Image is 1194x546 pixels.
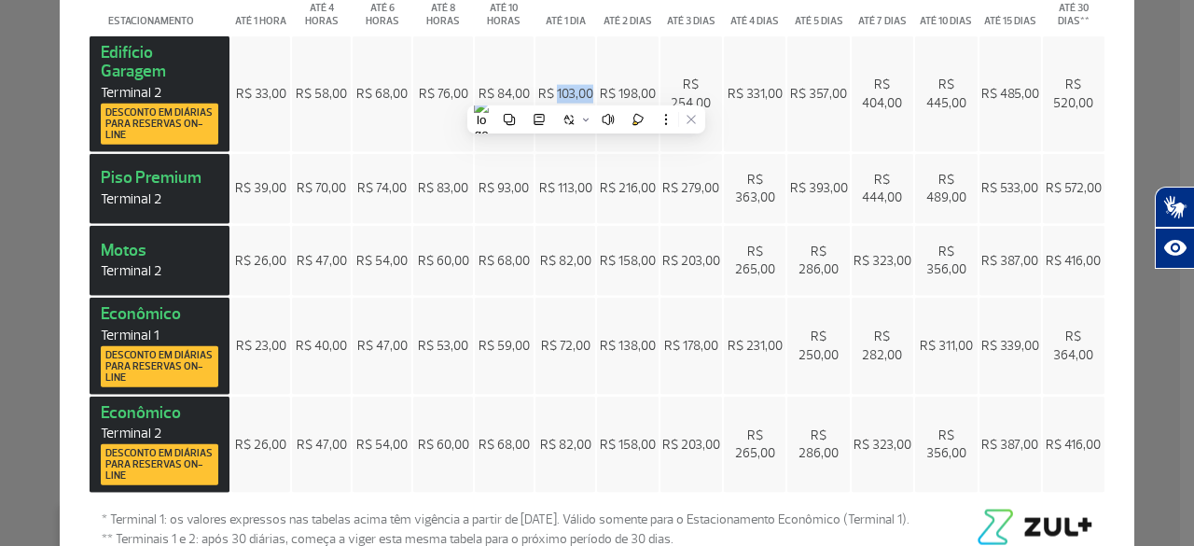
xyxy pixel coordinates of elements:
strong: Piso Premium [101,167,218,208]
span: R$ 363,00 [735,171,775,205]
span: R$ 178,00 [664,338,718,354]
span: Terminal 2 [101,190,218,208]
span: R$ 54,00 [356,252,408,268]
button: Abrir tradutor de língua de sinais. [1155,187,1194,228]
span: R$ 83,00 [418,180,468,196]
span: R$ 23,00 [236,338,286,354]
span: R$ 82,00 [540,252,591,268]
span: Terminal 2 [101,425,218,442]
span: Terminal 1 [101,326,218,343]
span: R$ 279,00 [662,180,719,196]
span: R$ 74,00 [357,180,407,196]
span: R$ 60,00 [418,252,469,268]
span: * Terminal 1: os valores expressos nas tabelas acima têm vigência a partir de [DATE]. Válido some... [102,510,909,529]
span: R$ 26,00 [235,252,286,268]
span: R$ 158,00 [600,436,656,452]
span: R$ 76,00 [419,85,468,101]
span: R$ 265,00 [735,427,775,461]
span: R$ 387,00 [981,436,1038,452]
span: R$ 54,00 [356,436,408,452]
span: R$ 68,00 [479,436,530,452]
span: R$ 393,00 [790,180,848,196]
span: R$ 445,00 [926,77,966,111]
span: Terminal 2 [101,83,218,101]
span: R$ 216,00 [600,180,656,196]
span: R$ 250,00 [798,329,839,363]
span: R$ 231,00 [728,338,783,354]
span: Desconto em diárias para reservas on-line [105,448,214,482]
strong: Motos [101,239,218,280]
span: R$ 254,00 [671,77,711,111]
span: R$ 47,00 [297,436,347,452]
span: R$ 416,00 [1046,252,1101,268]
span: R$ 364,00 [1053,329,1093,363]
span: R$ 444,00 [862,171,902,205]
span: R$ 60,00 [418,436,469,452]
span: R$ 84,00 [479,85,530,101]
span: Terminal 2 [101,262,218,280]
span: R$ 387,00 [981,252,1038,268]
span: R$ 339,00 [981,338,1039,354]
span: R$ 520,00 [1053,77,1093,111]
span: R$ 138,00 [600,338,656,354]
span: R$ 416,00 [1046,436,1101,452]
span: R$ 198,00 [600,85,656,101]
span: Desconto em diárias para reservas on-line [105,106,214,140]
span: R$ 404,00 [862,77,902,111]
span: R$ 93,00 [479,180,529,196]
span: R$ 158,00 [600,252,656,268]
span: R$ 572,00 [1046,180,1102,196]
span: R$ 533,00 [981,180,1038,196]
span: R$ 70,00 [297,180,346,196]
span: R$ 286,00 [798,427,839,461]
button: Abrir recursos assistivos. [1155,228,1194,269]
span: R$ 113,00 [539,180,592,196]
span: R$ 286,00 [798,244,839,278]
span: R$ 357,00 [790,85,847,101]
span: R$ 485,00 [981,85,1039,101]
span: R$ 103,00 [538,85,593,101]
span: R$ 26,00 [235,436,286,452]
span: R$ 489,00 [926,171,966,205]
strong: Econômico [101,401,218,485]
span: R$ 47,00 [297,252,347,268]
span: R$ 282,00 [862,329,902,363]
span: R$ 39,00 [235,180,286,196]
span: R$ 82,00 [540,436,591,452]
span: R$ 40,00 [296,338,347,354]
span: R$ 323,00 [854,252,911,268]
img: logo-zul-black.png [973,510,1092,545]
span: R$ 47,00 [357,338,408,354]
span: R$ 203,00 [662,436,720,452]
span: R$ 331,00 [728,85,783,101]
span: R$ 68,00 [356,85,408,101]
span: R$ 58,00 [296,85,347,101]
span: R$ 68,00 [479,252,530,268]
span: R$ 311,00 [920,338,973,354]
span: R$ 323,00 [854,436,911,452]
span: R$ 72,00 [541,338,590,354]
span: R$ 33,00 [236,85,286,101]
span: R$ 356,00 [926,427,966,461]
span: R$ 356,00 [926,244,966,278]
div: Plugin de acessibilidade da Hand Talk. [1155,187,1194,269]
span: R$ 53,00 [418,338,468,354]
strong: Econômico [101,303,218,387]
strong: Edifício Garagem [101,41,218,144]
span: R$ 203,00 [662,252,720,268]
span: R$ 265,00 [735,244,775,278]
span: Desconto em diárias para reservas on-line [105,349,214,383]
span: R$ 59,00 [479,338,530,354]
